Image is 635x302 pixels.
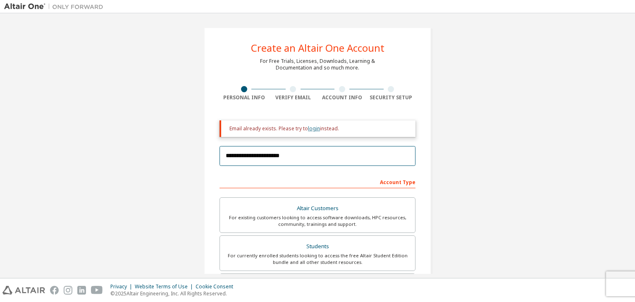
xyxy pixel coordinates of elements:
[251,43,384,53] div: Create an Altair One Account
[225,241,410,252] div: Students
[110,290,238,297] p: © 2025 Altair Engineering, Inc. All Rights Reserved.
[2,286,45,295] img: altair_logo.svg
[135,283,196,290] div: Website Terms of Use
[367,94,416,101] div: Security Setup
[229,125,409,132] div: Email already exists. Please try to instead.
[64,286,72,295] img: instagram.svg
[308,125,320,132] a: login
[77,286,86,295] img: linkedin.svg
[110,283,135,290] div: Privacy
[4,2,107,11] img: Altair One
[269,94,318,101] div: Verify Email
[196,283,238,290] div: Cookie Consent
[220,175,415,188] div: Account Type
[317,94,367,101] div: Account Info
[50,286,59,295] img: facebook.svg
[225,252,410,266] div: For currently enrolled students looking to access the free Altair Student Edition bundle and all ...
[225,214,410,228] div: For existing customers looking to access software downloads, HPC resources, community, trainings ...
[260,58,375,71] div: For Free Trials, Licenses, Downloads, Learning & Documentation and so much more.
[225,203,410,214] div: Altair Customers
[91,286,103,295] img: youtube.svg
[220,94,269,101] div: Personal Info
